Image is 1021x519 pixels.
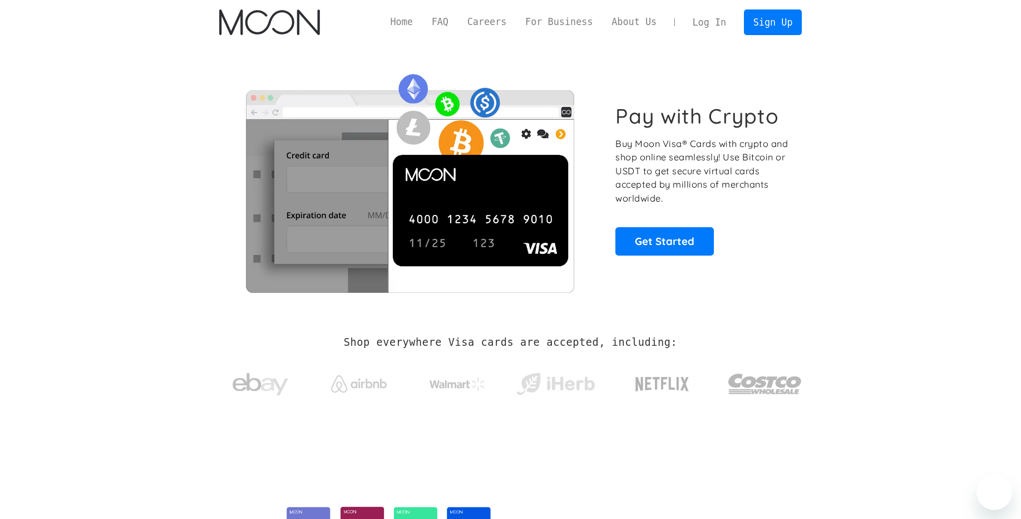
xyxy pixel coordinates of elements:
[219,9,320,35] img: Moon Logo
[728,363,802,405] img: Costco
[430,378,485,391] img: Walmart
[744,9,802,35] a: Sign Up
[615,227,714,255] a: Get Started
[516,15,602,29] a: For Business
[233,367,288,402] img: ebay
[615,137,790,205] p: Buy Moon Visa® Cards with crypto and shop online seamlessly! Use Bitcoin or USDT to get secure vi...
[219,9,320,35] a: home
[381,15,422,29] a: Home
[615,104,779,129] h1: Pay with Crypto
[219,356,302,408] a: ebay
[331,375,387,393] img: Airbnb
[514,359,597,404] a: iHerb
[458,15,516,29] a: Careers
[422,15,458,29] a: FAQ
[683,10,736,35] a: Log In
[344,336,677,349] h2: Shop everywhere Visa cards are accepted, including:
[602,15,666,29] a: About Us
[514,370,597,399] img: iHerb
[728,352,802,410] a: Costco
[613,359,712,404] a: Netflix
[317,364,400,398] a: Airbnb
[634,370,690,398] img: Netflix
[416,366,499,396] a: Walmart
[219,66,600,292] img: Moon Cards let you spend your crypto anywhere Visa is accepted.
[976,474,1012,510] iframe: Button to launch messaging window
